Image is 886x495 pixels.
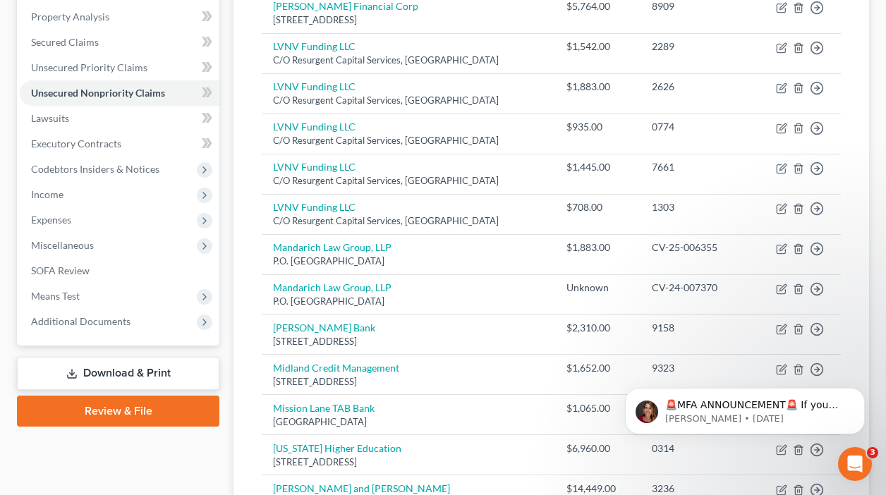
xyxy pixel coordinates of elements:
[29,178,236,192] div: Send us a message
[178,23,206,51] img: Profile image for James
[273,255,544,268] div: P.O. [GEOGRAPHIC_DATA]
[566,39,629,54] div: $1,542.00
[20,267,262,307] div: Statement of Financial Affairs - Payments Made in the Last 90 days
[273,362,399,374] a: Midland Credit Management
[273,456,544,469] div: [STREET_ADDRESS]
[273,54,544,67] div: C/O Resurgent Capital Services, [GEOGRAPHIC_DATA]
[188,365,282,422] button: Help
[652,80,739,94] div: 2626
[205,23,233,51] img: Profile image for Emma
[31,290,80,302] span: Means Test
[273,80,356,92] a: LVNV Funding LLC
[20,106,219,131] a: Lawsuits
[566,240,629,255] div: $1,883.00
[29,192,236,207] div: We'll be back online [DATE]
[31,163,159,175] span: Codebtors Insiders & Notices
[20,307,262,334] div: Attorney's Disclosure of Compensation
[273,40,356,52] a: LVNV Funding LLC
[20,131,219,157] a: Executory Contracts
[31,11,109,23] span: Property Analysis
[31,214,71,226] span: Expenses
[273,134,544,147] div: C/O Resurgent Capital Services, [GEOGRAPHIC_DATA]
[566,80,629,94] div: $1,883.00
[566,321,629,335] div: $2,310.00
[20,4,219,30] a: Property Analysis
[652,321,739,335] div: 9158
[31,239,94,251] span: Miscellaneous
[31,112,69,124] span: Lawsuits
[273,174,544,188] div: C/O Resurgent Capital Services, [GEOGRAPHIC_DATA]
[652,160,739,174] div: 7661
[652,39,739,54] div: 2289
[273,241,392,253] a: Mandarich Law Group, LLP
[652,200,739,214] div: 1303
[29,339,236,354] div: Adding Income
[273,322,375,334] a: [PERSON_NAME] Bank
[151,23,179,51] img: Profile image for Lindsey
[14,166,268,219] div: Send us a messageWe'll be back online [DATE]
[273,482,450,494] a: [PERSON_NAME] and [PERSON_NAME]
[604,358,886,457] iframe: Intercom notifications message
[273,281,392,293] a: Mandarich Law Group, LLP
[566,160,629,174] div: $1,445.00
[566,401,629,415] div: $1,065.00
[838,447,872,481] iframe: Intercom live chat
[28,30,123,45] img: logo
[652,240,739,255] div: CV-25-006355
[31,36,99,48] span: Secured Claims
[652,120,739,134] div: 0774
[566,200,629,214] div: $708.00
[224,401,246,410] span: Help
[31,315,131,327] span: Additional Documents
[94,365,188,422] button: Messages
[652,281,739,295] div: CV-24-007370
[566,120,629,134] div: $935.00
[31,137,121,149] span: Executory Contracts
[273,161,356,173] a: LVNV Funding LLC
[273,335,544,348] div: [STREET_ADDRESS]
[31,264,90,276] span: SOFA Review
[29,313,236,328] div: Attorney's Disclosure of Compensation
[29,240,114,255] span: Search for help
[20,30,219,55] a: Secured Claims
[273,13,544,27] div: [STREET_ADDRESS]
[117,401,166,410] span: Messages
[31,188,63,200] span: Income
[566,441,629,456] div: $6,960.00
[28,100,254,124] p: Hi there!
[20,80,219,106] a: Unsecured Nonpriority Claims
[20,55,219,80] a: Unsecured Priority Claims
[28,124,254,148] p: How can we help?
[566,361,629,375] div: $1,652.00
[273,442,401,454] a: [US_STATE] Higher Education
[273,94,544,107] div: C/O Resurgent Capital Services, [GEOGRAPHIC_DATA]
[566,281,629,295] div: Unknown
[31,87,165,99] span: Unsecured Nonpriority Claims
[273,375,544,389] div: [STREET_ADDRESS]
[867,447,878,458] span: 3
[243,23,268,48] div: Close
[273,402,375,414] a: Mission Lane TAB Bank
[273,415,544,429] div: [GEOGRAPHIC_DATA]
[31,401,63,410] span: Home
[17,396,219,427] a: Review & File
[29,272,236,302] div: Statement of Financial Affairs - Payments Made in the Last 90 days
[273,295,544,308] div: P.O. [GEOGRAPHIC_DATA]
[20,258,219,283] a: SOFA Review
[17,357,219,390] a: Download & Print
[20,233,262,261] button: Search for help
[31,61,147,73] span: Unsecured Priority Claims
[273,214,544,228] div: C/O Resurgent Capital Services, [GEOGRAPHIC_DATA]
[273,121,356,133] a: LVNV Funding LLC
[20,334,262,360] div: Adding Income
[273,201,356,213] a: LVNV Funding LLC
